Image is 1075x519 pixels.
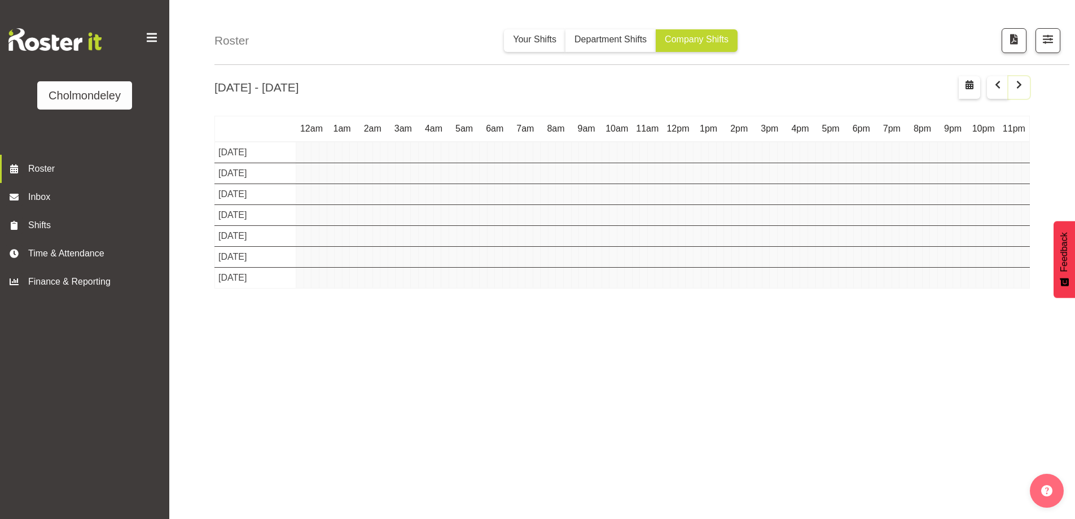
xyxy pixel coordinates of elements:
th: 11pm [999,116,1030,142]
h2: [DATE] - [DATE] [214,78,299,96]
button: Filter Shifts [1035,28,1060,53]
h4: Roster [214,32,249,49]
span: Inbox [28,190,164,204]
th: 8pm [907,116,937,142]
th: 4am [418,116,449,142]
div: Cholmondeley [49,87,121,104]
img: help-xxl-2.png [1041,485,1052,496]
th: 3pm [754,116,785,142]
td: [DATE] [215,163,296,184]
span: Company Shifts [665,34,729,44]
th: 10pm [968,116,999,142]
th: 12am [296,116,327,142]
td: [DATE] [215,184,296,205]
th: 4pm [785,116,815,142]
th: 10am [602,116,632,142]
th: 11am [632,116,662,142]
th: 5am [449,116,480,142]
th: 3am [388,116,418,142]
th: 2am [357,116,388,142]
th: 12pm [662,116,693,142]
td: [DATE] [215,247,296,268]
th: 7am [510,116,541,142]
img: Rosterit website logo [8,28,102,51]
td: [DATE] [215,205,296,226]
span: Department Shifts [574,34,647,44]
th: 2pm [724,116,754,142]
td: [DATE] [215,268,296,289]
th: 8am [541,116,571,142]
span: Feedback [1058,232,1071,272]
span: Roster [28,162,164,176]
span: Your Shifts [513,34,556,44]
th: 9pm [938,116,968,142]
button: Select a specific date within the roster. [959,76,980,99]
th: 5pm [815,116,846,142]
button: Download a PDF of the roster according to the set date range. [1002,28,1026,53]
span: Time & Attendance [28,247,147,260]
th: 9am [571,116,602,142]
span: Finance & Reporting [28,275,147,289]
button: Your Shifts [504,29,565,52]
th: 6am [480,116,510,142]
span: Shifts [28,219,147,232]
td: [DATE] [215,226,296,247]
th: 6pm [846,116,876,142]
td: [DATE] [215,142,296,163]
button: Department Shifts [565,29,656,52]
th: 1am [327,116,357,142]
button: Feedback - Show survey [1054,221,1075,298]
th: 7pm [876,116,907,142]
button: Company Shifts [656,29,738,52]
th: 1pm [694,116,724,142]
